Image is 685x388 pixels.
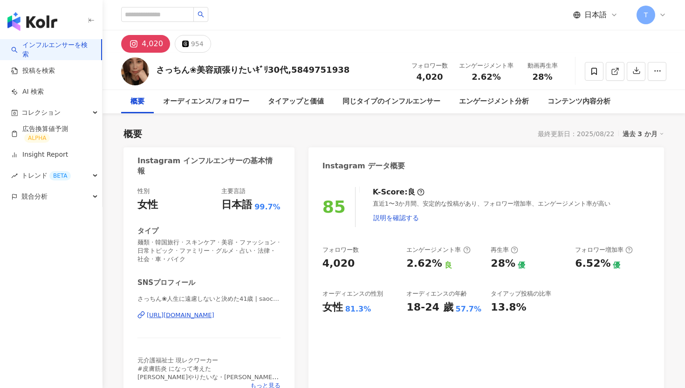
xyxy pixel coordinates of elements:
span: 競合分析 [21,186,48,207]
div: タイアップ投稿の比率 [491,290,551,298]
div: エンゲージメント率 [459,61,514,70]
div: オーディエンスの年齢 [406,290,467,298]
div: 13.8% [491,300,526,315]
div: 4,020 [142,37,163,50]
span: rise [11,173,18,179]
div: 良 [445,260,452,270]
div: 4,020 [322,256,355,271]
button: 4,020 [121,35,170,53]
div: オーディエンスの性別 [322,290,383,298]
div: エンゲージメント率 [406,246,470,254]
span: 麺類 · 韓国旅行 · スキンケア · 美容・ファッション · 日常トピック · ファミリー · グルメ · 占い · 法律・社会 · 車・バイク [137,238,281,264]
div: 性別 [137,187,150,195]
div: 2.62% [406,256,442,271]
span: 2.62% [472,72,500,82]
div: 18-24 歲 [406,300,453,315]
a: 広告換算値予測ALPHA [11,125,95,143]
a: Insight Report [11,150,68,159]
span: T [644,10,648,20]
div: 85 [322,197,346,216]
div: 954 [191,37,204,50]
a: searchインフルエンサーを検索 [11,41,94,59]
button: 954 [175,35,211,53]
div: フォロワー増加率 [575,246,633,254]
img: KOL Avatar [121,57,149,85]
div: 主要言語 [221,187,246,195]
div: 概要 [123,127,142,140]
div: 過去 3 か月 [623,128,664,140]
div: 28% [491,256,515,271]
div: 6.52% [575,256,610,271]
div: さっちん❀美容頑張りたいｷﾞﾘ30代,5849751938 [156,64,349,76]
a: 投稿を検索 [11,66,55,76]
div: コンテンツ内容分析 [548,96,610,107]
div: フォロワー数 [411,61,448,70]
div: 同じタイプのインフルエンサー [342,96,440,107]
div: オーディエンス/フォロワー [163,96,249,107]
div: 最終更新日：2025/08/22 [538,130,615,138]
a: AI 検索 [11,87,44,97]
div: [URL][DOMAIN_NAME] [147,311,214,319]
div: フォロワー数 [322,246,359,254]
div: タイアップと価値 [268,96,324,107]
div: 女性 [322,300,343,315]
img: logo [7,12,57,31]
span: 日本語 [584,10,607,20]
div: 81.3% [345,304,371,314]
span: 説明を確認する [373,214,419,222]
div: K-Score : [373,187,425,197]
div: 直近1〜3か月間、安定的な投稿があり、フォロワー増加率、エンゲージメント率が高い [373,200,650,227]
div: エンゲージメント分析 [459,96,529,107]
div: Instagram データ概要 [322,161,405,171]
div: 優 [613,260,620,270]
div: 再生率 [491,246,518,254]
div: 優 [518,260,525,270]
div: SNSプロフィール [137,278,195,288]
div: 概要 [130,96,144,107]
div: 日本語 [221,198,252,212]
div: タイプ [137,226,158,236]
span: 4,020 [417,72,443,82]
span: コレクション [21,102,61,123]
div: BETA [49,171,71,180]
span: さっちん❀人生に遠慮しないと決めた41歳 | saochin1283 [137,295,281,303]
a: [URL][DOMAIN_NAME] [137,311,281,319]
div: 女性 [137,198,158,212]
div: 57.7% [456,304,482,314]
button: 説明を確認する [373,208,419,227]
span: search [198,11,204,18]
div: 良 [408,187,415,197]
span: 99.7% [254,202,281,212]
span: 28% [532,72,552,82]
span: トレンド [21,165,71,186]
div: Instagram インフルエンサーの基本情報 [137,156,276,177]
div: 動画再生率 [525,61,560,70]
